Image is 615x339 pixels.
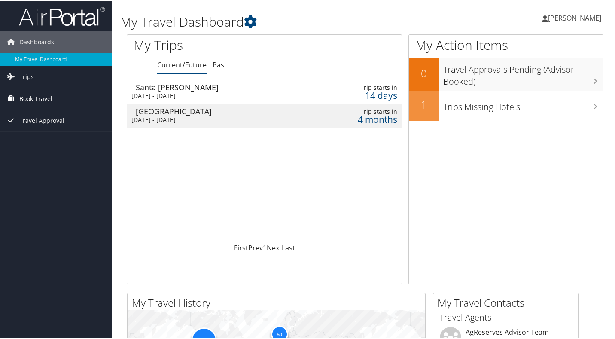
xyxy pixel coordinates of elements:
h1: My Action Items [409,35,603,53]
a: 1Trips Missing Hotels [409,90,603,120]
div: 14 days [331,91,397,98]
a: Past [213,59,227,69]
a: [PERSON_NAME] [542,4,610,30]
div: [DATE] - [DATE] [131,115,300,123]
h2: My Travel Contacts [438,295,578,309]
h2: 0 [409,65,439,80]
a: 0Travel Approvals Pending (Advisor Booked) [409,57,603,90]
span: Dashboards [19,31,54,52]
h1: My Travel Dashboard [120,12,447,30]
div: [DATE] - [DATE] [131,91,300,99]
span: Trips [19,65,34,87]
h3: Trips Missing Hotels [443,96,603,112]
span: Travel Approval [19,109,64,131]
a: 1 [263,242,267,252]
div: Trip starts in [331,107,397,115]
h3: Travel Approvals Pending (Advisor Booked) [443,58,603,87]
a: Current/Future [157,59,207,69]
div: [GEOGRAPHIC_DATA] [136,107,304,114]
h2: My Travel History [132,295,425,309]
a: Last [282,242,295,252]
span: [PERSON_NAME] [548,12,601,22]
img: airportal-logo.png [19,6,105,26]
h1: My Trips [134,35,281,53]
h2: 1 [409,97,439,111]
div: 4 months [331,115,397,122]
div: Trip starts in [331,83,397,91]
span: Book Travel [19,87,52,109]
div: Santa [PERSON_NAME] [136,82,304,90]
a: Next [267,242,282,252]
a: First [234,242,248,252]
h3: Travel Agents [440,311,572,323]
a: Prev [248,242,263,252]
